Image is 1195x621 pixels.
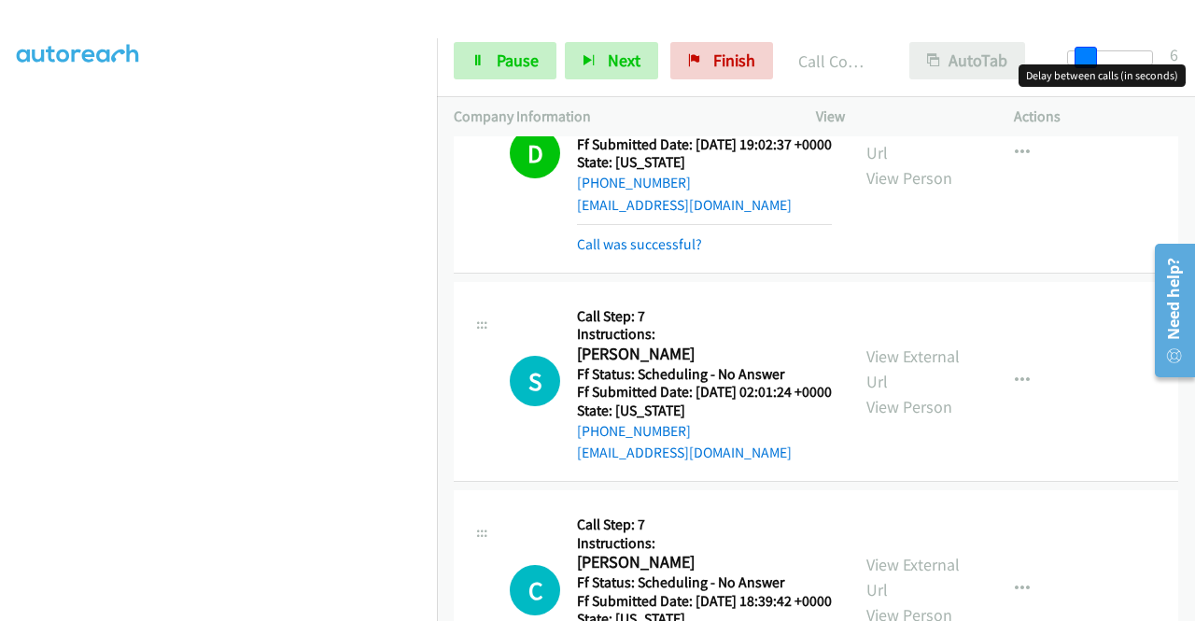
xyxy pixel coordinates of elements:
a: View External Url [866,346,960,392]
h2: [PERSON_NAME] [577,552,832,573]
h1: D [510,128,560,178]
span: Finish [713,49,755,71]
div: The call is yet to be attempted [510,565,560,615]
button: AutoTab [909,42,1025,79]
iframe: Resource Center [1142,236,1195,385]
div: The call is yet to be attempted [510,356,560,406]
span: Pause [497,49,539,71]
a: View External Url [866,554,960,600]
h1: S [510,356,560,406]
button: Next [565,42,658,79]
a: Pause [454,42,556,79]
h5: Ff Status: Scheduling - No Answer [577,365,832,384]
a: Call was successful? [577,235,702,253]
h5: Ff Submitted Date: [DATE] 02:01:24 +0000 [577,383,832,402]
a: [EMAIL_ADDRESS][DOMAIN_NAME] [577,444,792,461]
a: [PHONE_NUMBER] [577,422,691,440]
a: Finish [670,42,773,79]
a: [PHONE_NUMBER] [577,174,691,191]
h5: Ff Status: Scheduling - No Answer [577,573,832,592]
a: View Person [866,396,952,417]
a: [EMAIL_ADDRESS][DOMAIN_NAME] [577,196,792,214]
h5: Ff Submitted Date: [DATE] 18:39:42 +0000 [577,592,832,611]
p: Call Completed [798,49,876,74]
a: View Person [866,167,952,189]
p: View [816,106,980,128]
h5: State: [US_STATE] [577,153,832,172]
h5: Call Step: 7 [577,307,832,326]
h5: Ff Submitted Date: [DATE] 19:02:37 +0000 [577,135,832,154]
p: Company Information [454,106,782,128]
h5: Instructions: [577,325,832,344]
div: 6 [1170,42,1178,67]
div: Delay between calls (in seconds) [1019,64,1186,87]
h5: State: [US_STATE] [577,402,832,420]
p: Actions [1014,106,1178,128]
h2: [PERSON_NAME] [577,344,832,365]
span: Next [608,49,640,71]
h5: Instructions: [577,534,832,553]
h5: Call Step: 7 [577,515,832,534]
h1: C [510,565,560,615]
